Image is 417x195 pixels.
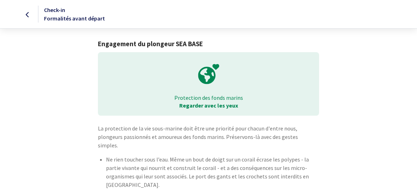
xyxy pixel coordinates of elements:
h1: Engagement du plongeur SEA BASE [98,40,319,48]
p: Protection des fonds marins [103,94,314,102]
p: Ne rien toucher sous l’eau. Même un bout de doigt sur un corail écrase les polypes - la partie vi... [106,155,319,189]
strong: Regarder avec les yeux [179,102,238,109]
span: Check-in Formalités avant départ [44,6,105,22]
p: La protection de la vie sous-marine doit être une priorité pour chacun d'entre nous, plongeurs pa... [98,124,319,150]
